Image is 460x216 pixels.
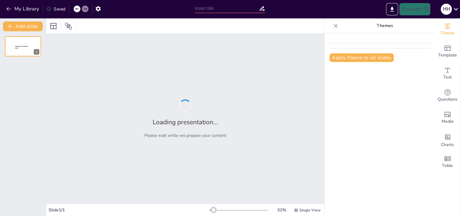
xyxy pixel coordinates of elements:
[49,207,209,213] div: Slide 1 / 1
[195,4,259,13] input: Insert title
[438,96,458,103] span: Questions
[46,6,65,12] div: Saved
[438,52,457,59] span: Template
[3,21,43,31] button: Add slide
[341,18,429,33] p: Themes
[15,46,28,49] span: Sendsteps presentation editor
[435,107,460,129] div: Add images, graphics, shapes or video
[443,74,452,81] span: Text
[34,49,39,55] div: 1
[435,85,460,107] div: Get real-time input from your audience
[299,208,321,213] span: Single View
[65,22,72,30] span: Position
[435,18,460,40] div: Change the overall theme
[435,63,460,85] div: Add text boxes
[435,151,460,173] div: Add a table
[144,133,226,138] p: Please wait while we prepare your content
[5,36,41,56] div: 1
[329,53,394,62] button: Apply theme to all slides
[386,3,398,15] button: Export to PowerPoint
[5,4,42,14] button: My Library
[442,162,453,169] span: Table
[441,3,452,15] button: H H
[441,4,452,15] div: H H
[49,21,58,31] div: Layout
[440,30,454,37] span: Theme
[435,40,460,63] div: Add ready made slides
[274,207,289,213] div: 31 %
[435,129,460,151] div: Add charts and graphs
[399,3,430,15] button: Present
[442,118,454,125] span: Media
[153,118,218,126] h2: Loading presentation...
[441,141,454,148] span: Charts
